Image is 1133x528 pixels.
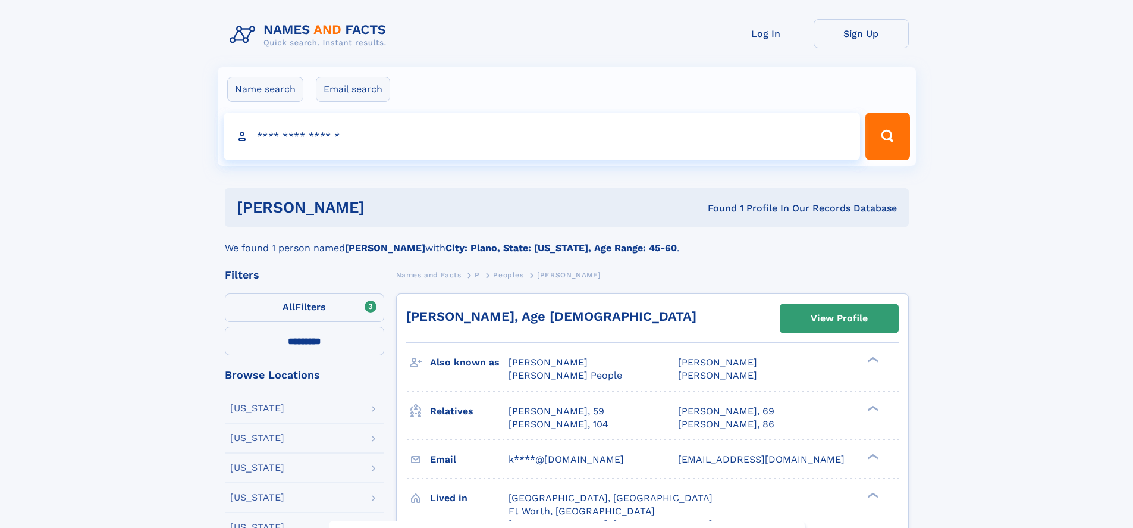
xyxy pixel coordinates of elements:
[227,77,303,102] label: Name search
[509,405,604,418] a: [PERSON_NAME], 59
[225,370,384,380] div: Browse Locations
[430,449,509,470] h3: Email
[509,418,608,431] a: [PERSON_NAME], 104
[493,267,523,282] a: Peoples
[865,452,879,460] div: ❯
[225,227,909,255] div: We found 1 person named with .
[430,401,509,421] h3: Relatives
[493,271,523,279] span: Peoples
[230,463,284,473] div: [US_STATE]
[865,356,879,364] div: ❯
[316,77,390,102] label: Email search
[509,492,713,504] span: [GEOGRAPHIC_DATA], [GEOGRAPHIC_DATA]
[225,293,384,322] label: Filters
[537,271,601,279] span: [PERSON_NAME]
[396,267,462,282] a: Names and Facts
[509,370,622,381] span: [PERSON_NAME] People
[230,433,284,443] div: [US_STATE]
[237,200,536,215] h1: [PERSON_NAME]
[678,405,774,418] a: [PERSON_NAME], 69
[678,370,757,381] span: [PERSON_NAME]
[814,19,909,48] a: Sign Up
[224,113,861,160] input: search input
[230,404,284,413] div: [US_STATE]
[509,505,655,517] span: Ft Worth, [GEOGRAPHIC_DATA]
[865,113,909,160] button: Search Button
[406,309,696,324] a: [PERSON_NAME], Age [DEMOGRAPHIC_DATA]
[811,305,868,332] div: View Profile
[865,491,879,499] div: ❯
[345,242,425,254] b: [PERSON_NAME]
[225,19,396,51] img: Logo Names and Facts
[430,488,509,508] h3: Lived in
[509,357,588,368] span: [PERSON_NAME]
[475,267,480,282] a: P
[536,202,897,215] div: Found 1 Profile In Our Records Database
[780,304,898,333] a: View Profile
[475,271,480,279] span: P
[865,404,879,412] div: ❯
[225,270,384,280] div: Filters
[718,19,814,48] a: Log In
[678,357,757,368] span: [PERSON_NAME]
[283,301,295,313] span: All
[230,493,284,502] div: [US_STATE]
[678,454,845,465] span: [EMAIL_ADDRESS][DOMAIN_NAME]
[678,418,774,431] a: [PERSON_NAME], 86
[430,352,509,373] h3: Also known as
[445,242,677,254] b: City: Plano, State: [US_STATE], Age Range: 45-60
